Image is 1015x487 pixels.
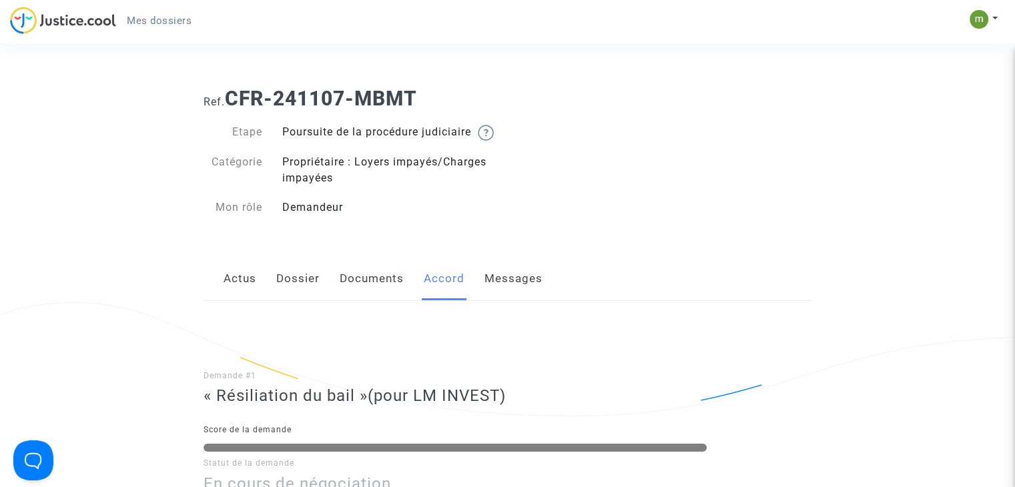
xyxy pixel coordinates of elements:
div: Etape [194,124,272,141]
span: Ref. [204,95,225,108]
h3: « Résiliation du bail » [204,386,811,406]
p: Score de la demande [204,422,811,438]
a: Documents [340,257,404,301]
a: Messages [484,257,543,301]
p: Demande #1 [204,368,811,384]
a: Accord [424,257,464,301]
a: Actus [224,257,256,301]
div: Catégorie [194,154,272,186]
span: (pour LM INVEST) [368,386,506,405]
div: Propriétaire : Loyers impayés/Charges impayées [272,154,508,186]
div: Mon rôle [194,199,272,215]
iframe: Help Scout Beacon - Open [13,440,53,480]
a: Mes dossiers [116,11,202,31]
img: help.svg [478,125,494,141]
span: Mes dossiers [127,15,192,27]
img: ACg8ocLj5F7idCeWRwJ9lmZWSWHCR0wQTsFQHSmhP_mm-nU9kA40aw=s96-c [970,10,988,29]
div: Poursuite de la procédure judiciaire [272,124,508,141]
p: Statut de la demande [204,455,811,472]
b: CFR-241107-MBMT [225,87,417,110]
a: Dossier [276,257,320,301]
div: Demandeur [272,199,508,215]
img: jc-logo.svg [10,7,116,34]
